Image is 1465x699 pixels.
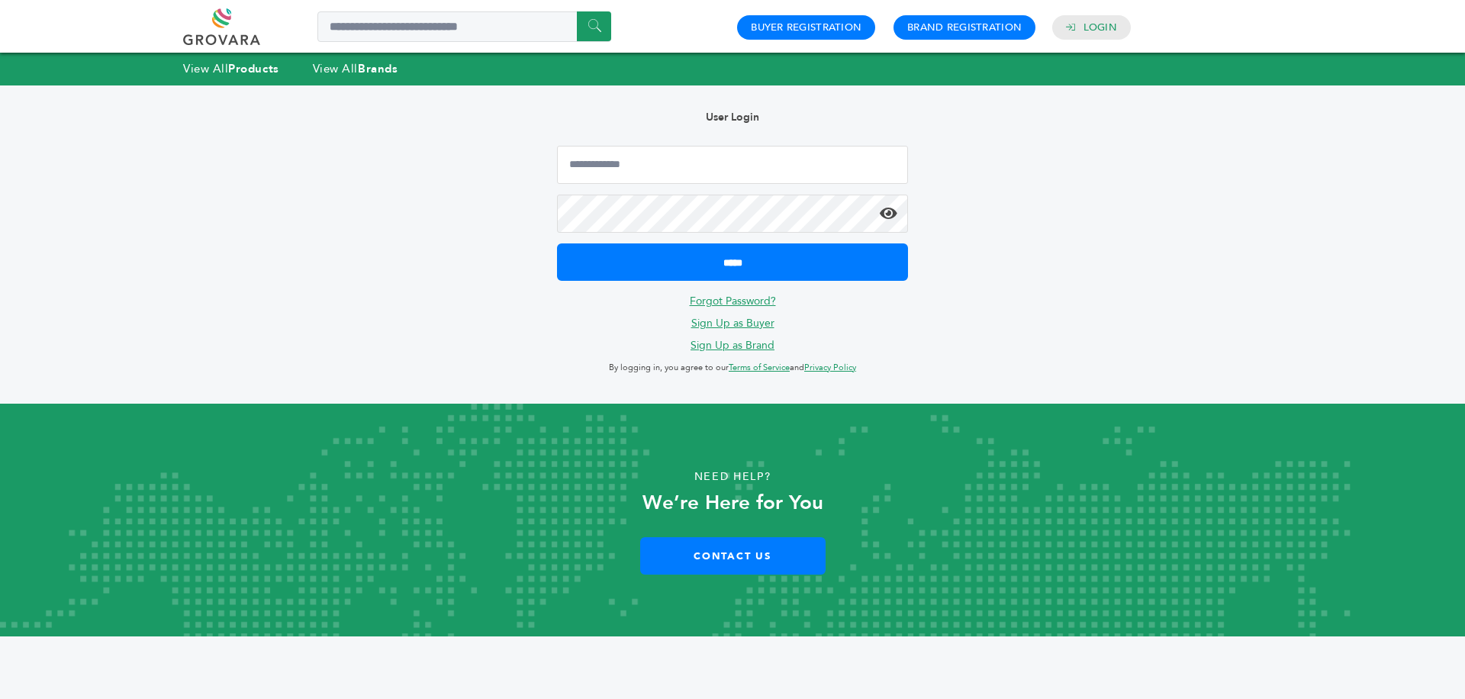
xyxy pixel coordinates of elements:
a: Contact Us [640,537,826,575]
strong: Products [228,61,279,76]
a: Brand Registration [907,21,1022,34]
input: Password [557,195,908,233]
a: Privacy Policy [804,362,856,373]
a: Login [1083,21,1117,34]
a: Sign Up as Brand [691,338,774,353]
a: Forgot Password? [690,294,776,308]
b: User Login [706,110,759,124]
a: View AllBrands [313,61,398,76]
a: Buyer Registration [751,21,861,34]
strong: Brands [358,61,398,76]
p: By logging in, you agree to our and [557,359,908,377]
p: Need Help? [73,465,1392,488]
strong: We’re Here for You [642,489,823,517]
a: Sign Up as Buyer [691,316,774,330]
a: View AllProducts [183,61,279,76]
a: Terms of Service [729,362,790,373]
input: Email Address [557,146,908,184]
input: Search a product or brand... [317,11,611,42]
